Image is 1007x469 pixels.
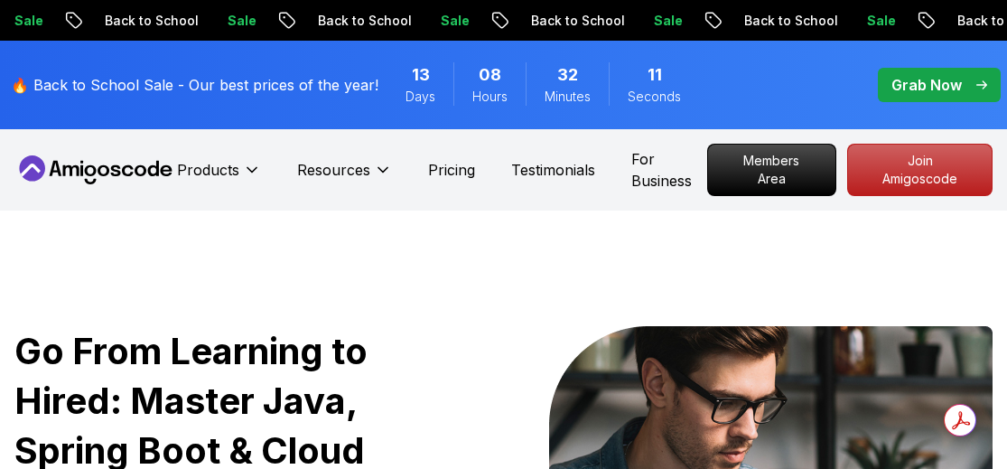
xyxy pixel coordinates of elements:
span: Hours [472,88,508,106]
p: Back to School [294,12,416,30]
p: Resources [297,159,370,181]
p: Sale [843,12,900,30]
p: Products [177,159,239,181]
p: Sale [629,12,687,30]
span: 32 Minutes [557,62,578,88]
button: Resources [297,159,392,195]
p: 🔥 Back to School Sale - Our best prices of the year! [11,74,378,96]
span: 8 Hours [479,62,501,88]
p: Sale [203,12,261,30]
p: Join Amigoscode [848,145,992,195]
a: Join Amigoscode [847,144,993,196]
span: 11 Seconds [648,62,662,88]
a: Pricing [428,159,475,181]
p: Sale [416,12,474,30]
p: Back to School [720,12,843,30]
a: For Business [631,148,707,192]
p: Members Area [708,145,835,195]
span: Days [406,88,435,106]
p: Back to School [507,12,629,30]
p: Grab Now [891,74,962,96]
span: 13 Days [412,62,430,88]
span: Minutes [545,88,591,106]
p: Back to School [80,12,203,30]
a: Members Area [707,144,836,196]
a: Testimonials [511,159,595,181]
span: Seconds [628,88,681,106]
button: Products [177,159,261,195]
